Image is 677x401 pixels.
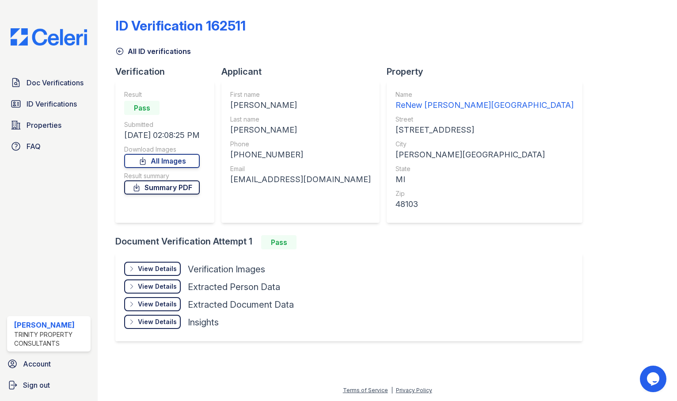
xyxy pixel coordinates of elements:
span: FAQ [27,141,41,152]
span: Doc Verifications [27,77,84,88]
div: Submitted [124,120,200,129]
span: Sign out [23,380,50,390]
div: Extracted Document Data [188,298,294,311]
div: MI [396,173,574,186]
a: All Images [124,154,200,168]
div: Insights [188,316,219,328]
a: Name ReNew [PERSON_NAME][GEOGRAPHIC_DATA] [396,90,574,111]
div: Property [387,65,590,78]
div: Verification Images [188,263,265,275]
span: ID Verifications [27,99,77,109]
a: Doc Verifications [7,74,91,92]
div: Phone [230,140,371,149]
div: [EMAIL_ADDRESS][DOMAIN_NAME] [230,173,371,186]
div: [PERSON_NAME][GEOGRAPHIC_DATA] [396,149,574,161]
div: [DATE] 02:08:25 PM [124,129,200,141]
img: CE_Logo_Blue-a8612792a0a2168367f1c8372b55b34899dd931a85d93a1a3d3e32e68fde9ad4.png [4,28,94,46]
div: Applicant [221,65,387,78]
a: Account [4,355,94,373]
div: View Details [138,317,177,326]
div: State [396,164,574,173]
div: 48103 [396,198,574,210]
a: ID Verifications [7,95,91,113]
iframe: chat widget [640,366,668,392]
div: Result summary [124,172,200,180]
a: Terms of Service [343,387,388,393]
div: Download Images [124,145,200,154]
div: Street [396,115,574,124]
a: Sign out [4,376,94,394]
div: [PERSON_NAME] [230,99,371,111]
a: Privacy Policy [396,387,432,393]
div: Result [124,90,200,99]
div: Last name [230,115,371,124]
a: FAQ [7,137,91,155]
div: Pass [261,235,297,249]
div: Email [230,164,371,173]
div: [PHONE_NUMBER] [230,149,371,161]
div: View Details [138,300,177,309]
div: View Details [138,282,177,291]
div: ID Verification 162511 [115,18,246,34]
div: Name [396,90,574,99]
div: | [391,387,393,393]
div: Pass [124,101,160,115]
span: Account [23,359,51,369]
div: Verification [115,65,221,78]
div: Trinity Property Consultants [14,330,87,348]
a: Properties [7,116,91,134]
div: View Details [138,264,177,273]
div: First name [230,90,371,99]
div: Document Verification Attempt 1 [115,235,590,249]
div: [STREET_ADDRESS] [396,124,574,136]
div: ReNew [PERSON_NAME][GEOGRAPHIC_DATA] [396,99,574,111]
div: [PERSON_NAME] [230,124,371,136]
a: All ID verifications [115,46,191,57]
a: Summary PDF [124,180,200,195]
span: Properties [27,120,61,130]
div: Extracted Person Data [188,281,280,293]
div: City [396,140,574,149]
div: Zip [396,189,574,198]
div: [PERSON_NAME] [14,320,87,330]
